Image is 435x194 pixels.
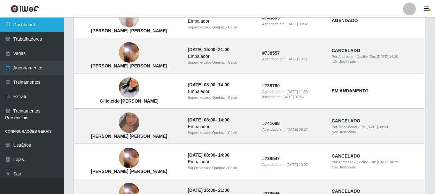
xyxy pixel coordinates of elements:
strong: CANCELADO [332,118,360,123]
strong: [PERSON_NAME] [PERSON_NAME] [91,63,167,68]
time: [DATE] 11:39 [286,90,307,94]
img: Harlley Gean Santos de Farias [119,30,139,75]
div: Não Justificado [332,59,421,65]
strong: # 738557 [262,50,280,56]
time: [DATE] 14:29 [377,55,398,58]
span: Por: Andressa - Quality [332,160,368,164]
img: Gilicleide Chirle de Lucena [119,70,139,106]
strong: CANCELADO [332,153,360,159]
span: Por: Trabalhador [332,125,357,129]
div: Agendado em: [262,127,324,132]
strong: [PERSON_NAME] [PERSON_NAME] [91,134,167,139]
div: Supermercado Queiroz - Caicó [188,25,255,30]
time: 21:00 [218,188,229,193]
strong: - [188,152,229,158]
time: [DATE] 09:38 [367,125,388,129]
time: 21:00 [218,47,229,52]
div: | Em: [332,124,421,130]
div: Iniciado em: [262,94,324,100]
div: | Em: [332,159,421,165]
time: [DATE] 10:11 [286,57,307,61]
time: 14:00 [218,82,229,87]
span: Por: Andressa - Quality [332,55,368,58]
div: Supermercado Queiroz - Caicó [188,60,255,65]
div: Agendado em: [262,57,324,62]
time: [DATE] 09:37 [286,128,307,131]
strong: - [188,82,229,87]
strong: # 739760 [262,83,280,88]
strong: # 741088 [262,121,280,126]
img: Heloísa Patrícia Fernandes Barbosa [119,100,139,145]
strong: CANCELADO [332,48,360,53]
div: Supermercado Queiroz - Caicó [188,165,255,171]
img: Harlley Gean Santos de Farias [119,135,139,181]
strong: Gilicleide [PERSON_NAME] [100,98,159,104]
div: Embalador [188,123,255,130]
strong: # 743889 [262,15,280,20]
strong: [PERSON_NAME] [PERSON_NAME] [91,28,167,33]
div: Não Justificado [332,165,421,170]
div: Agendado em: [262,162,324,167]
time: [DATE] 08:00 [188,117,215,122]
strong: AGENDADO [332,18,358,23]
div: Embalador [188,53,255,60]
strong: # 738547 [262,156,280,161]
strong: CANCELADO [332,189,360,194]
div: Embalador [188,88,255,95]
div: Supermercado Queiroz - Caicó [188,95,255,100]
time: [DATE] 08:00 [188,82,215,87]
strong: - [188,47,229,52]
img: CoreUI Logo [11,5,39,13]
strong: [PERSON_NAME] [PERSON_NAME] [91,169,167,174]
time: [DATE] 15:00 [188,47,215,52]
div: Agendado em: [262,21,324,27]
time: 14:00 [218,152,229,158]
div: Embalador [188,159,255,165]
strong: EM ANDAMENTO [332,88,369,93]
strong: - [188,117,229,122]
div: Não Justificado [332,129,421,135]
time: [DATE] 08:00 [188,152,215,158]
time: [DATE] 14:29 [377,160,398,164]
div: | Em: [332,54,421,59]
time: [DATE] 09:32 [286,22,307,26]
div: Agendado em: [262,89,324,95]
time: 14:00 [218,117,229,122]
time: [DATE] 07:54 [283,95,304,99]
time: [DATE] 15:00 [188,188,215,193]
div: Supermercado Queiroz - Caicó [188,130,255,136]
time: [DATE] 10:07 [286,163,307,167]
div: Embalador [188,18,255,25]
strong: - [188,188,229,193]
